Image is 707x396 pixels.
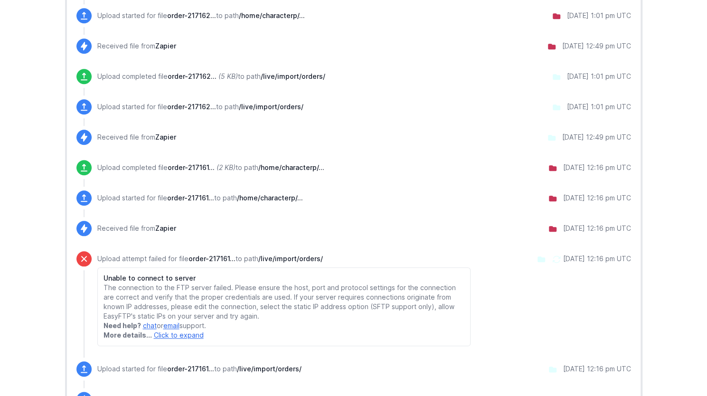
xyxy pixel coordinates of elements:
[189,255,236,263] span: order-217161-2025-10-02-12.15.51.xml
[258,255,323,263] span: /live/import/orders/
[97,193,303,203] p: Upload started for file to path
[168,72,217,80] span: order-217162-2025-10-02-12.48.39.xml
[237,365,302,373] span: /live/import/orders/
[258,163,324,171] span: /home/characterp/public_html/wp-content/uploads/wpallexport/exports/sent/
[167,11,216,19] span: order-217162-2025-10-02-12.48.39.xml.sent
[97,11,305,20] p: Upload started for file to path
[97,132,176,142] p: Received file from
[563,254,631,264] div: [DATE] 12:16 pm UTC
[155,42,176,50] span: Zapier
[562,41,631,51] div: [DATE] 12:49 pm UTC
[154,331,204,339] a: Click to expand
[97,72,325,81] p: Upload completed file to path
[239,103,303,111] span: /live/import/orders/
[97,364,302,374] p: Upload started for file to path
[567,102,631,112] div: [DATE] 1:01 pm UTC
[660,349,696,385] iframe: Drift Widget Chat Controller
[104,283,465,321] p: The connection to the FTP server failed. Please ensure the host, port and protocol settings for t...
[567,11,631,20] div: [DATE] 1:01 pm UTC
[217,163,236,171] i: (2 KB)
[261,72,325,80] span: /live/import/orders/
[155,224,176,232] span: Zapier
[218,72,238,80] i: (5 KB)
[167,194,214,202] span: order-217161-2025-10-02-12.15.51.xml.sent
[155,133,176,141] span: Zapier
[239,11,305,19] span: /home/characterp/public_html/wp-content/uploads/wpallexport/exports/sent/
[237,194,303,202] span: /home/characterp/public_html/wp-content/uploads/wpallexport/exports/sent/
[168,163,215,171] span: order-217161-2025-10-02-12.15.51.xml.sent
[563,163,631,172] div: [DATE] 12:16 pm UTC
[562,132,631,142] div: [DATE] 12:49 pm UTC
[97,41,176,51] p: Received file from
[104,321,141,330] strong: Need help?
[143,321,157,330] a: chat
[163,321,179,330] a: email
[167,365,214,373] span: order-217161-2025-10-02-12.15.51.xml
[104,331,152,339] strong: More details...
[563,193,631,203] div: [DATE] 12:16 pm UTC
[97,102,303,112] p: Upload started for file to path
[104,273,465,283] h6: Unable to connect to server
[97,254,471,264] p: Upload attempt failed for file to path
[567,72,631,81] div: [DATE] 1:01 pm UTC
[563,224,631,233] div: [DATE] 12:16 pm UTC
[563,364,631,374] div: [DATE] 12:16 pm UTC
[97,163,324,172] p: Upload completed file to path
[97,224,176,233] p: Received file from
[167,103,216,111] span: order-217162-2025-10-02-12.48.39.xml
[104,321,465,330] p: or support.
